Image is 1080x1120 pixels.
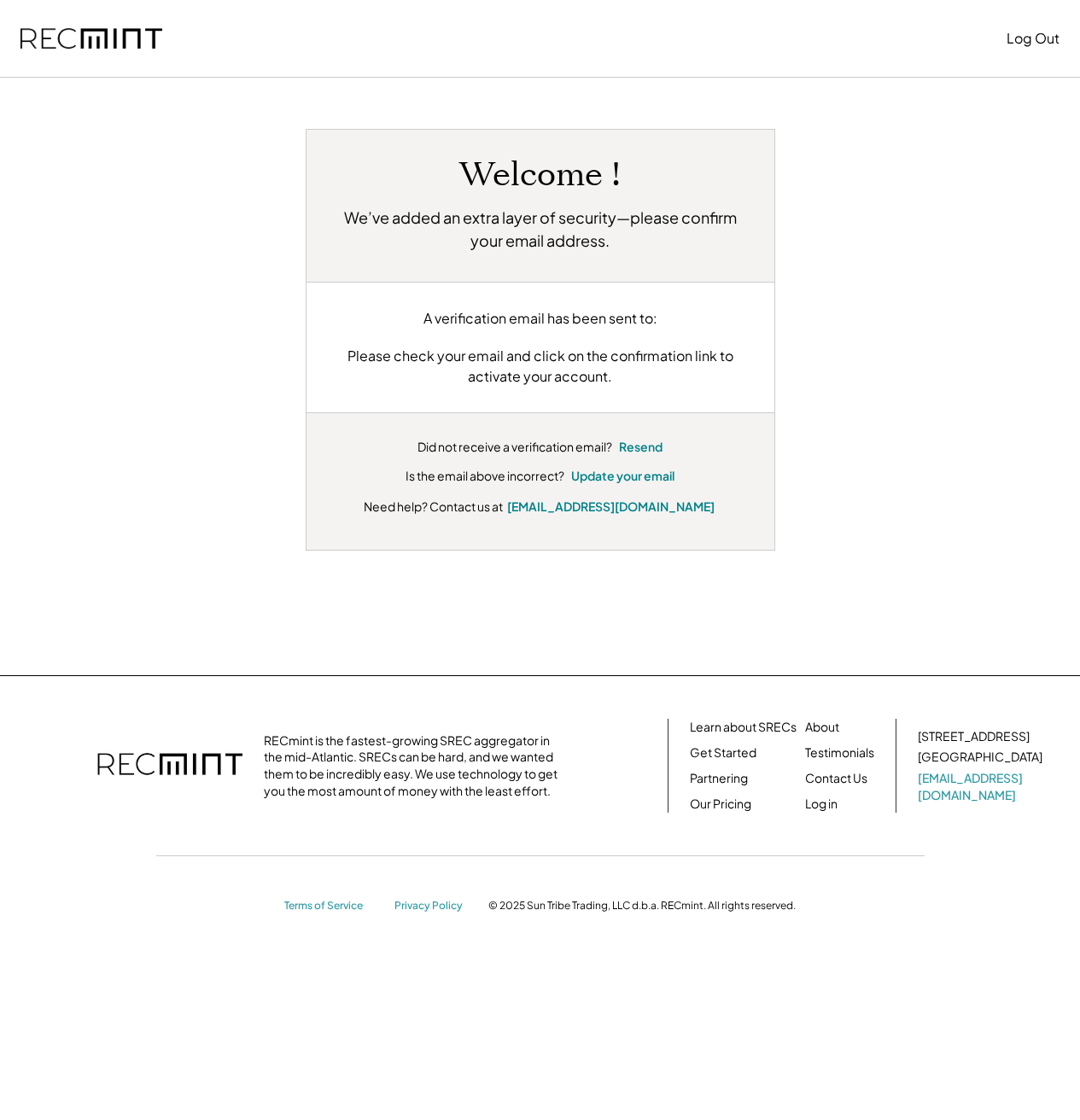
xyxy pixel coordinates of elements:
[690,770,748,787] a: Partnering
[20,28,162,50] img: recmint-logotype%403x.png
[805,719,839,736] a: About
[918,728,1030,745] div: [STREET_ADDRESS]
[805,796,838,813] a: Log in
[805,744,874,761] a: Testimonials
[459,155,621,195] h1: Welcome !
[364,498,503,516] div: Need help? Contact us at
[332,206,749,252] h2: We’ve added an extra layer of security—please confirm your email address.
[571,468,674,485] button: Update your email
[394,899,471,913] a: Privacy Policy
[690,744,756,761] a: Get Started
[918,770,1046,803] a: [EMAIL_ADDRESS][DOMAIN_NAME]
[417,439,612,456] div: Did not receive a verification email?
[507,499,715,514] a: [EMAIL_ADDRESS][DOMAIN_NAME]
[97,736,242,796] img: recmint-logotype%403x.png
[805,770,867,787] a: Contact Us
[284,899,378,913] a: Terms of Service
[406,468,564,485] div: Is the email above incorrect?
[332,346,749,387] div: Please check your email and click on the confirmation link to activate your account.
[1007,21,1060,55] button: Log Out
[690,719,797,736] a: Learn about SRECs
[488,899,796,913] div: © 2025 Sun Tribe Trading, LLC d.b.a. RECmint. All rights reserved.
[619,439,663,456] button: Resend
[918,749,1042,766] div: [GEOGRAPHIC_DATA]
[264,732,567,799] div: RECmint is the fastest-growing SREC aggregator in the mid-Atlantic. SRECs can be hard, and we wan...
[332,308,749,329] div: A verification email has been sent to:
[690,796,751,813] a: Our Pricing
